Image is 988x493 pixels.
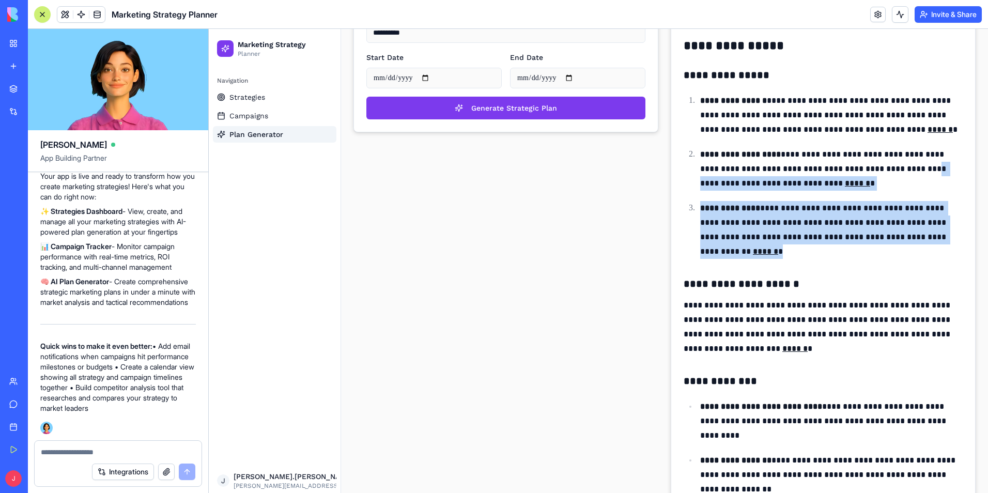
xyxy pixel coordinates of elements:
[29,10,97,21] span: Marketing Strategy
[21,63,56,73] span: Strategies
[40,242,112,251] strong: 📊 Campaign Tracker
[112,8,218,21] span: Marketing Strategy Planner
[29,21,97,29] span: Planner
[4,97,128,114] a: Plan Generator
[21,100,74,111] span: Plan Generator
[40,153,196,172] span: App Building Partner
[4,443,128,460] button: J[PERSON_NAME].[PERSON_NAME][PERSON_NAME][EMAIL_ADDRESS][PERSON_NAME][DOMAIN_NAME]
[8,445,21,458] span: J
[40,207,122,215] strong: ✨ Strategies Dashboard
[40,422,53,434] img: Ella_00000_wcx2te.png
[40,171,196,202] p: Your app is live and ready to transform how you create marketing strategies! Here's what you can ...
[7,7,71,22] img: logo
[915,6,982,23] button: Invite & Share
[158,68,437,90] button: Generate Strategic Plan
[40,206,196,237] p: - View, create, and manage all your marketing strategies with AI-powered plan generation at your ...
[40,276,196,307] p: - Create comprehensive strategic marketing plans in under a minute with market analysis and tacti...
[4,79,128,95] a: Campaigns
[40,342,152,350] strong: Quick wins to make it even better:
[5,470,22,487] span: J
[40,277,109,286] strong: 🧠 AI Plan Generator
[40,138,107,151] span: [PERSON_NAME]
[158,24,195,33] label: Start Date
[40,241,196,272] p: - Monitor campaign performance with real-time metrics, ROI tracking, and multi-channel management
[92,464,154,480] button: Integrations
[25,442,145,453] span: [PERSON_NAME].[PERSON_NAME]
[4,43,128,60] div: Navigation
[4,60,128,76] a: Strategies
[25,453,233,461] span: [PERSON_NAME][EMAIL_ADDRESS][PERSON_NAME][DOMAIN_NAME]
[301,24,334,33] label: End Date
[40,341,196,413] p: • Add email notifications when campaigns hit performance milestones or budgets • Create a calenda...
[21,82,59,92] span: Campaigns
